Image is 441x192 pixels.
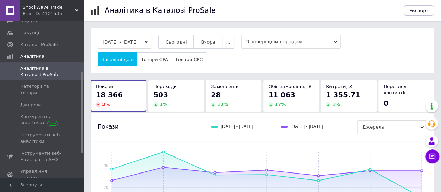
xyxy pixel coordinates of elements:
[201,39,215,45] span: Вчора
[409,8,429,13] span: Експорт
[20,102,42,108] span: Джерела
[326,91,360,99] span: 1 355.71
[211,91,221,99] span: 28
[20,30,39,36] span: Покупці
[275,102,286,107] span: 17 %
[20,114,64,126] span: Конкурентна аналітика
[105,6,215,15] h1: Аналітика в Каталозі ProSale
[20,132,64,144] span: Інструменти веб-аналітики
[241,35,341,49] span: З попереднім періодом
[104,163,108,168] text: 3k
[404,5,434,16] button: Експорт
[226,39,230,45] span: ...
[332,102,340,107] span: 1 %
[222,35,234,49] button: ...
[268,84,312,89] span: Обіг замовлень, ₴
[268,91,295,99] span: 11 063
[211,84,240,89] span: Замовлення
[96,84,113,89] span: Покази
[217,102,228,107] span: 12 %
[20,65,64,78] span: Аналітика в Каталозі ProSale
[357,120,427,134] span: Джерела
[96,91,123,99] span: 18 366
[101,57,134,62] span: Загальні дані
[20,41,58,48] span: Каталог ProSale
[20,168,64,181] span: Управління сайтом
[153,84,177,89] span: Переходи
[425,149,439,163] button: Чат з покупцем
[175,57,203,62] span: Товари CPC
[20,83,64,96] span: Категорії та товари
[383,99,388,107] span: 0
[98,35,151,49] button: [DATE] - [DATE]
[98,52,137,66] button: Загальні дані
[153,91,168,99] span: 503
[172,52,206,66] button: Товари CPC
[160,102,167,107] span: 1 %
[383,84,407,95] span: Перегляд контактів
[20,53,44,60] span: Аналітика
[104,185,108,190] text: 2k
[137,52,172,66] button: Товари CPA
[23,10,84,17] div: Ваш ID: 4101535
[23,4,75,10] span: ShockWave Trade
[98,123,119,131] span: Покази
[166,39,187,45] span: Сьогодні
[326,84,352,89] span: Витрати, ₴
[20,150,64,163] span: Інструменти веб-майстра та SEO
[141,57,168,62] span: Товари CPA
[102,102,110,107] span: 2 %
[193,35,222,49] button: Вчора
[158,35,194,49] button: Сьогодні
